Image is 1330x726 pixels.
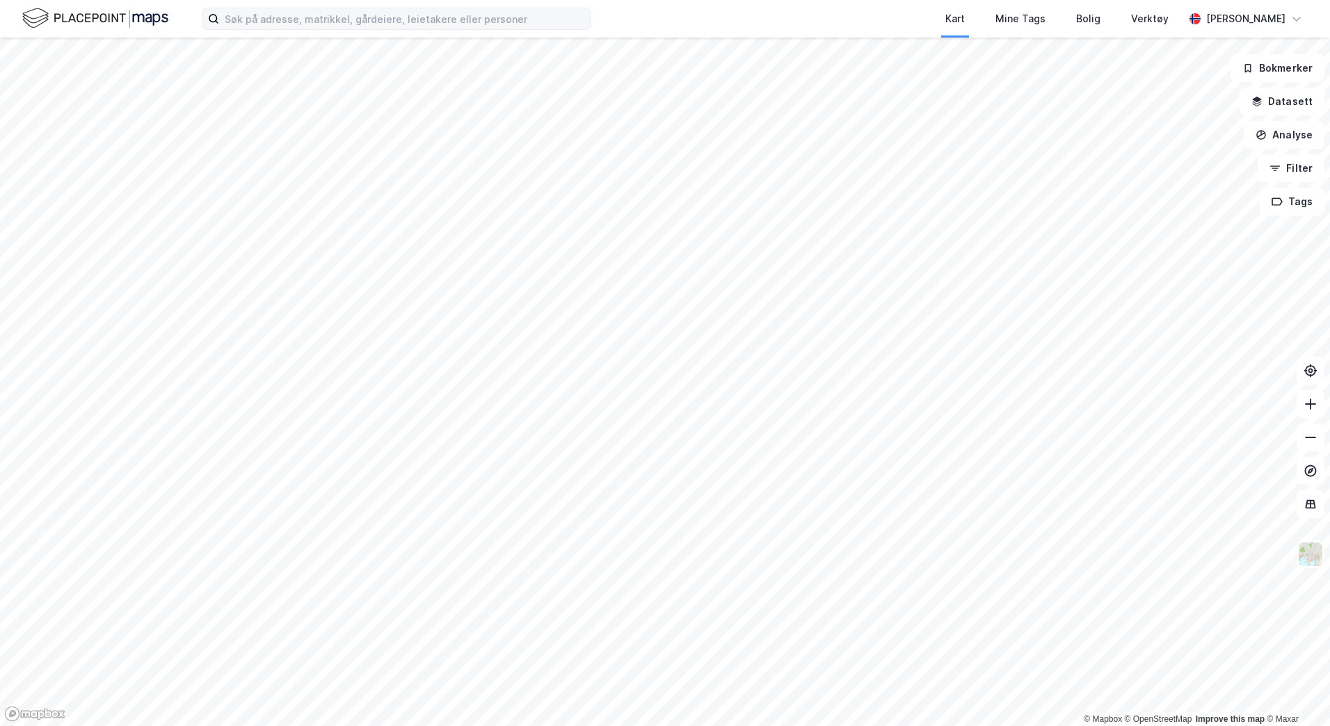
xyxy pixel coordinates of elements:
img: Z [1297,541,1324,567]
div: Verktøy [1131,10,1169,27]
img: logo.f888ab2527a4732fd821a326f86c7f29.svg [22,6,168,31]
button: Bokmerker [1231,54,1324,82]
div: Kontrollprogram for chat [1260,659,1330,726]
button: Datasett [1240,88,1324,115]
div: Kart [945,10,965,27]
iframe: Chat Widget [1260,659,1330,726]
input: Søk på adresse, matrikkel, gårdeiere, leietakere eller personer [219,8,591,29]
div: Mine Tags [995,10,1045,27]
div: [PERSON_NAME] [1206,10,1285,27]
a: OpenStreetMap [1125,714,1192,724]
a: Mapbox homepage [4,706,65,722]
button: Analyse [1244,121,1324,149]
a: Improve this map [1196,714,1265,724]
a: Mapbox [1084,714,1122,724]
button: Tags [1260,188,1324,216]
button: Filter [1258,154,1324,182]
div: Bolig [1076,10,1100,27]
